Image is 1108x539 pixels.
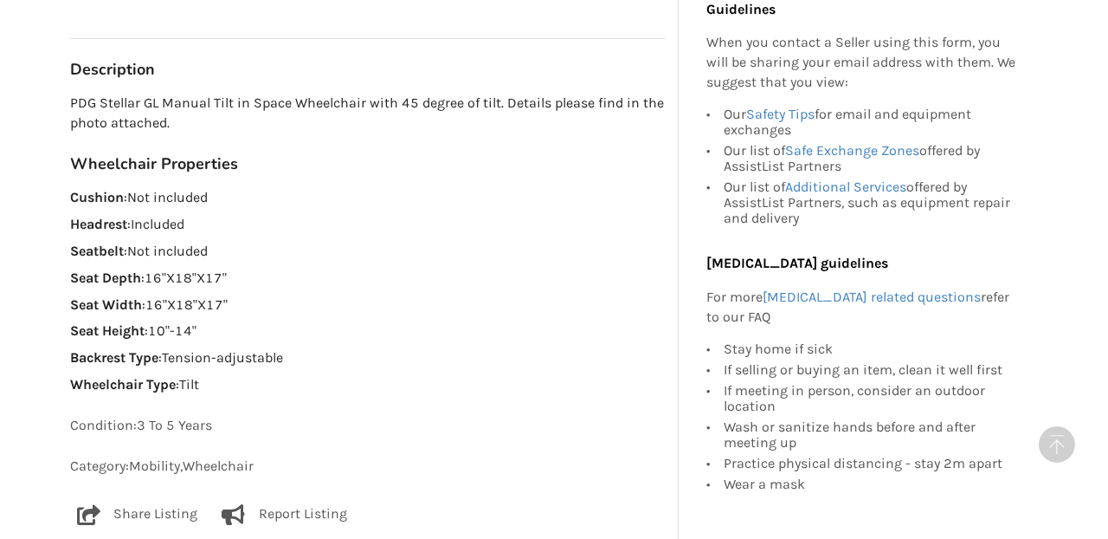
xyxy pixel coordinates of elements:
[70,242,665,262] p: : Not included
[724,380,1016,417] div: If meeting in person, consider an outdoor location
[785,179,906,195] a: Additional Services
[70,457,665,477] p: Category: Mobility , Wheelchair
[724,140,1016,177] div: Our list of offered by AssistList Partners
[70,94,665,133] p: PDG Stellar GL Manual Tilt in Space Wheelchair with 45 degree of tilt. Details please find in the...
[70,322,145,339] strong: Seat Height
[785,142,919,159] a: Safe Exchange Zones
[70,295,665,315] p: : 16"X18"X17"
[70,321,665,341] p: : 10"-14"
[70,216,127,232] strong: Headrest
[70,269,665,289] p: : 16"X18"X17"
[706,33,1016,93] p: When you contact a Seller using this form, you will be sharing your email address with them. We s...
[113,504,197,525] p: Share Listing
[724,417,1016,453] div: Wash or sanitize hands before and after meeting up
[70,188,665,208] p: : Not included
[70,296,142,313] strong: Seat Width
[259,504,347,525] p: Report Listing
[706,1,776,17] b: Guidelines
[70,376,176,393] strong: Wheelchair Type
[70,243,124,259] strong: Seatbelt
[706,255,888,271] b: [MEDICAL_DATA] guidelines
[724,177,1016,226] div: Our list of offered by AssistList Partners, such as equipment repair and delivery
[724,341,1016,360] div: Stay home if sick
[724,107,1016,140] div: Our for email and equipment exchanges
[70,349,158,366] strong: Backrest Type
[763,289,981,305] a: [MEDICAL_DATA] related questions
[70,348,665,368] p: : Tension-adjustable
[70,154,665,174] h3: Wheelchair Properties
[724,453,1016,474] div: Practice physical distancing - stay 2m apart
[746,106,815,122] a: Safety Tips
[70,269,141,286] strong: Seat Depth
[70,375,665,395] p: : Tilt
[70,416,665,436] p: Condition: 3 To 5 Years
[70,60,665,80] h3: Description
[724,474,1016,492] div: Wear a mask
[724,360,1016,380] div: If selling or buying an item, clean it well first
[70,189,124,205] strong: Cushion
[70,215,665,235] p: : Included
[706,288,1016,328] p: For more refer to our FAQ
